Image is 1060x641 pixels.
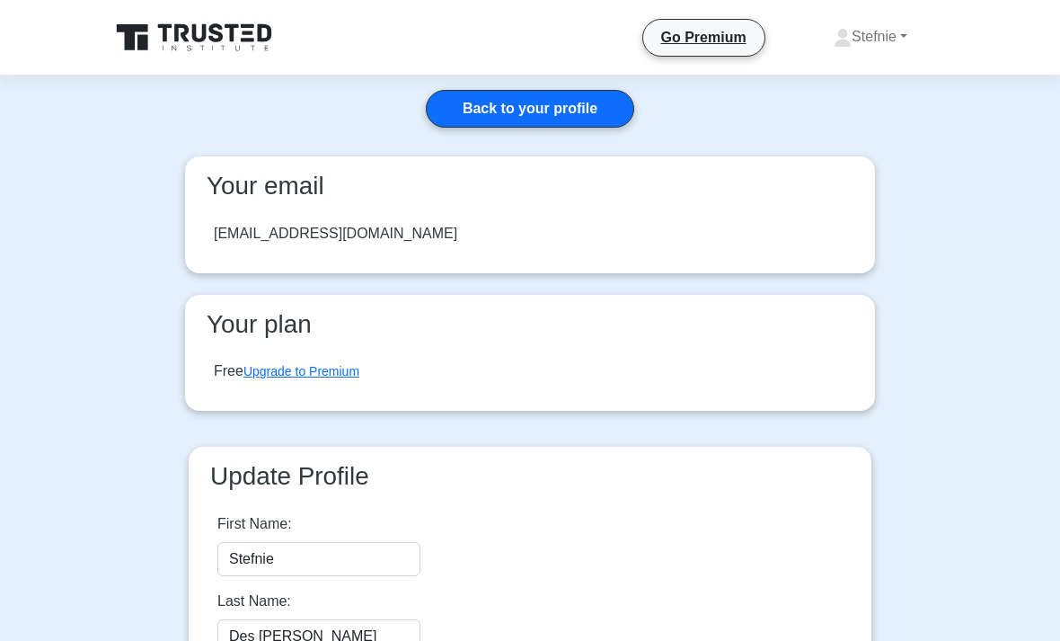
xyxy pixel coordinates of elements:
a: Upgrade to Premium [243,364,359,378]
label: Last Name: [217,591,291,612]
div: [EMAIL_ADDRESS][DOMAIN_NAME] [214,223,457,245]
a: Go Premium [650,26,757,49]
label: First Name: [217,513,292,535]
h3: Your email [199,171,861,200]
a: Stefnie [791,19,950,55]
div: Free [214,361,359,382]
a: Back to your profile [426,90,634,128]
h3: Update Profile [203,461,857,491]
h3: Your plan [199,309,861,339]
